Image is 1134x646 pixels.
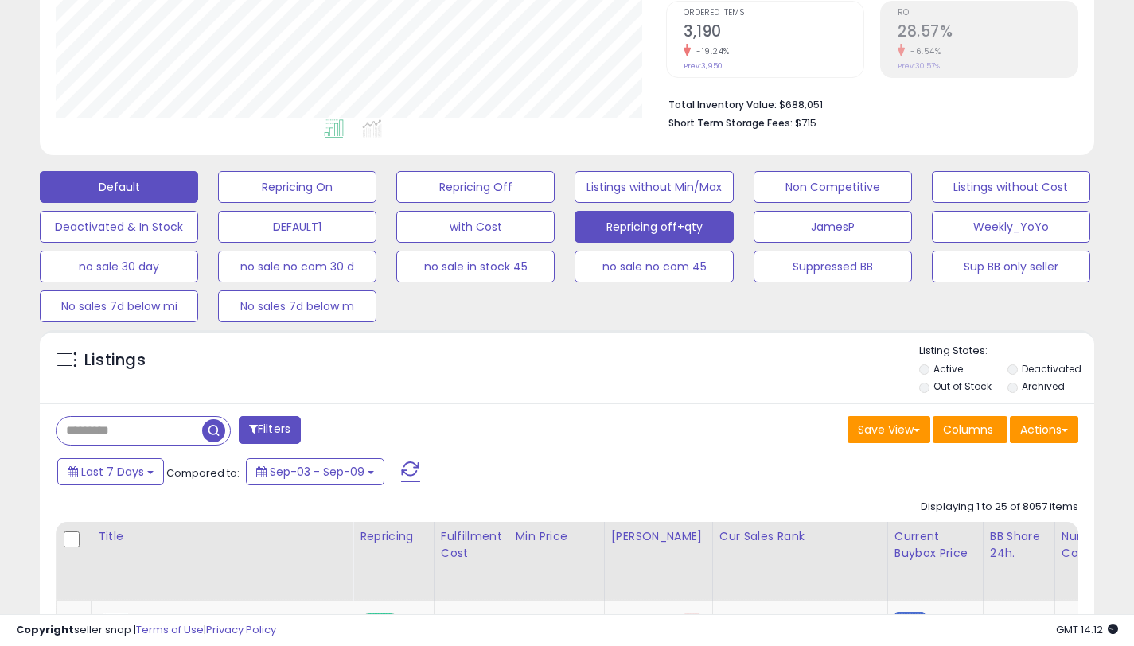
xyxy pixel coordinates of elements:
[795,115,816,130] span: $715
[575,171,733,203] button: Listings without Min/Max
[218,171,376,203] button: Repricing On
[218,251,376,282] button: no sale no com 30 d
[40,251,198,282] button: no sale 30 day
[905,45,941,57] small: -6.54%
[246,458,384,485] button: Sep-03 - Sep-09
[396,211,555,243] button: with Cost
[396,251,555,282] button: no sale in stock 45
[1062,528,1120,562] div: Num of Comp.
[1022,379,1065,393] label: Archived
[754,251,912,282] button: Suppressed BB
[98,528,346,545] div: Title
[848,416,930,443] button: Save View
[40,211,198,243] button: Deactivated & In Stock
[943,422,993,438] span: Columns
[684,9,863,18] span: Ordered Items
[921,500,1078,515] div: Displaying 1 to 25 of 8057 items
[898,61,940,71] small: Prev: 30.57%
[894,528,976,562] div: Current Buybox Price
[933,416,1007,443] button: Columns
[81,464,144,480] span: Last 7 Days
[396,171,555,203] button: Repricing Off
[932,171,1090,203] button: Listings without Cost
[239,416,301,444] button: Filters
[668,116,793,130] b: Short Term Storage Fees:
[719,528,881,545] div: Cur Sales Rank
[990,528,1048,562] div: BB Share 24h.
[575,251,733,282] button: no sale no com 45
[40,171,198,203] button: Default
[16,623,276,638] div: seller snap | |
[933,362,963,376] label: Active
[136,622,204,637] a: Terms of Use
[1022,362,1081,376] label: Deactivated
[668,94,1066,113] li: $688,051
[898,9,1077,18] span: ROI
[516,528,598,545] div: Min Price
[684,61,723,71] small: Prev: 3,950
[932,211,1090,243] button: Weekly_YoYo
[16,622,74,637] strong: Copyright
[898,22,1077,44] h2: 28.57%
[611,528,706,545] div: [PERSON_NAME]
[360,528,427,545] div: Repricing
[933,379,992,393] label: Out of Stock
[684,22,863,44] h2: 3,190
[1056,622,1118,637] span: 2025-09-17 14:12 GMT
[691,45,730,57] small: -19.24%
[754,211,912,243] button: JamesP
[40,290,198,322] button: No sales 7d below mi
[919,344,1094,359] p: Listing States:
[84,349,146,372] h5: Listings
[57,458,164,485] button: Last 7 Days
[166,465,240,481] span: Compared to:
[754,171,912,203] button: Non Competitive
[270,464,364,480] span: Sep-03 - Sep-09
[1010,416,1078,443] button: Actions
[206,622,276,637] a: Privacy Policy
[218,290,376,322] button: No sales 7d below m
[668,98,777,111] b: Total Inventory Value:
[218,211,376,243] button: DEFAULT1
[441,528,502,562] div: Fulfillment Cost
[932,251,1090,282] button: Sup BB only seller
[575,211,733,243] button: Repricing off+qty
